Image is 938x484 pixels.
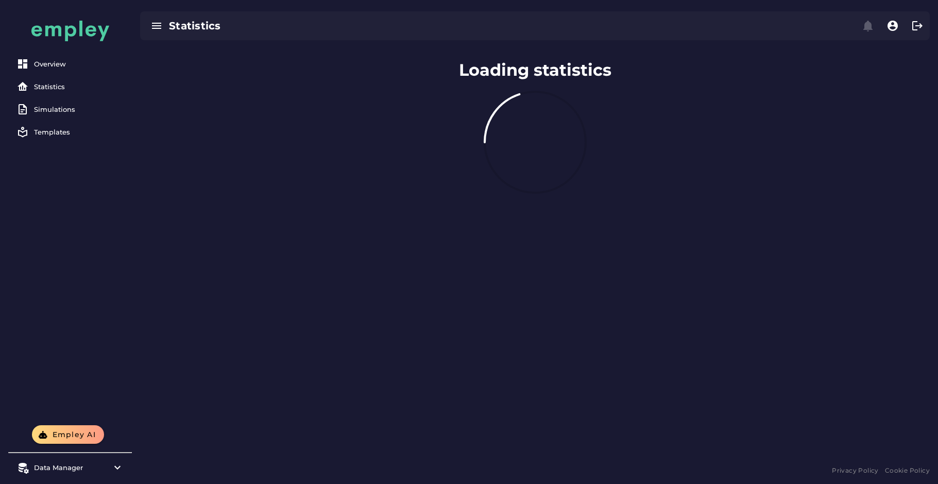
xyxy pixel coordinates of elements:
[34,463,106,472] div: Data Manager
[169,19,513,33] div: Statistics
[52,430,96,439] span: Empley AI
[146,58,924,82] h1: Loading statistics
[885,465,930,476] a: Cookie Policy
[32,425,104,444] button: Empley AI
[12,76,128,97] a: Statistics
[12,54,128,74] a: Overview
[34,82,124,91] div: Statistics
[34,128,124,136] div: Templates
[12,99,128,120] a: Simulations
[832,465,879,476] a: Privacy Policy
[34,105,124,113] div: Simulations
[34,60,124,68] div: Overview
[12,122,128,142] a: Templates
